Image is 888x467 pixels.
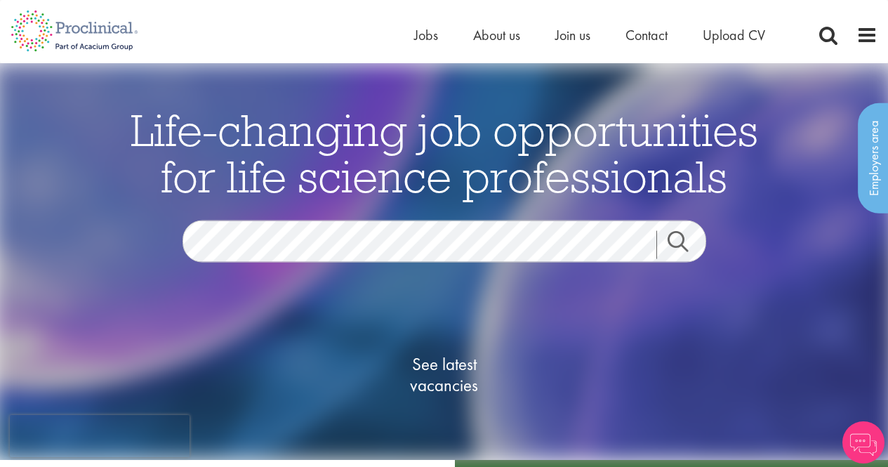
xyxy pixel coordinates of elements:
span: Life-changing job opportunities for life science professionals [131,101,758,204]
a: See latestvacancies [374,297,515,452]
a: Job search submit button [656,230,717,258]
a: About us [473,26,520,44]
iframe: reCAPTCHA [10,415,190,457]
a: Upload CV [703,26,765,44]
a: Join us [555,26,590,44]
img: Chatbot [842,421,884,463]
a: Contact [625,26,668,44]
span: See latest vacancies [374,353,515,395]
a: Jobs [414,26,438,44]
